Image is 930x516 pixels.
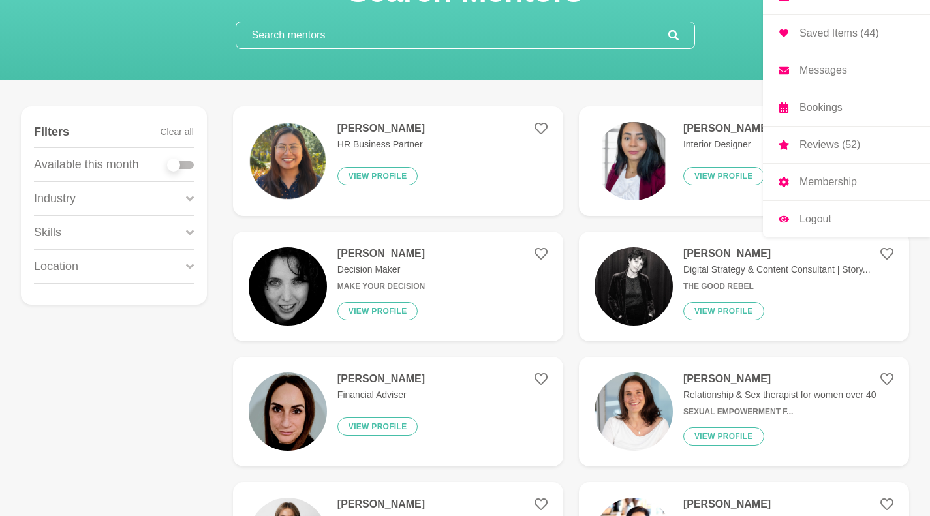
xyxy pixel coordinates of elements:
[683,427,764,446] button: View profile
[799,214,831,224] p: Logout
[579,357,909,466] a: [PERSON_NAME]Relationship & Sex therapist for women over 40Sexual Empowerment f...View profile
[763,52,930,89] a: Messages
[337,263,425,277] p: Decision Maker
[683,263,871,277] p: Digital Strategy & Content Consultant | Story...
[799,102,843,113] p: Bookings
[595,372,673,451] img: d6e4e6fb47c6b0833f5b2b80120bcf2f287bc3aa-2570x2447.jpg
[799,140,860,150] p: Reviews (52)
[233,357,563,466] a: [PERSON_NAME]Financial AdviserView profile
[763,127,930,163] a: Reviews (52)
[337,388,425,402] p: Financial Adviser
[683,302,764,320] button: View profile
[799,65,847,76] p: Messages
[595,122,673,200] img: 672c9e0f5c28f94a877040268cd8e7ac1f2c7f14-1080x1350.png
[236,22,668,48] input: Search mentors
[683,498,885,511] h4: [PERSON_NAME]
[683,167,764,185] button: View profile
[249,247,327,326] img: 443bca476f7facefe296c2c6ab68eb81e300ea47-400x400.jpg
[579,106,909,216] a: [PERSON_NAME]Interior DesignerView profile
[34,156,139,174] p: Available this month
[337,417,418,436] button: View profile
[337,247,425,260] h4: [PERSON_NAME]
[763,15,930,52] a: Saved Items (44)
[249,372,327,451] img: 2462cd17f0db61ae0eaf7f297afa55aeb6b07152-1255x1348.jpg
[683,407,876,417] h6: Sexual Empowerment f...
[683,388,876,402] p: Relationship & Sex therapist for women over 40
[160,117,193,147] button: Clear all
[683,372,876,386] h4: [PERSON_NAME]
[683,282,871,292] h6: The Good Rebel
[763,89,930,126] a: Bookings
[233,106,563,216] a: [PERSON_NAME]HR Business PartnerView profile
[34,125,69,140] h4: Filters
[337,138,425,151] p: HR Business Partner
[337,282,425,292] h6: Make Your Decision
[337,302,418,320] button: View profile
[579,232,909,341] a: [PERSON_NAME]Digital Strategy & Content Consultant | Story...The Good RebelView profile
[337,122,425,135] h4: [PERSON_NAME]
[799,177,857,187] p: Membership
[337,372,425,386] h4: [PERSON_NAME]
[337,167,418,185] button: View profile
[683,247,871,260] h4: [PERSON_NAME]
[595,247,673,326] img: 1044fa7e6122d2a8171cf257dcb819e56f039831-1170x656.jpg
[683,122,771,135] h4: [PERSON_NAME]
[683,138,771,151] p: Interior Designer
[233,232,563,341] a: [PERSON_NAME]Decision MakerMake Your DecisionView profile
[249,122,327,200] img: 231d6636be52241877ec7df6b9df3e537ea7a8ca-1080x1080.png
[34,258,78,275] p: Location
[34,224,61,241] p: Skills
[799,28,879,38] p: Saved Items (44)
[337,498,530,511] h4: [PERSON_NAME]
[34,190,76,207] p: Industry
